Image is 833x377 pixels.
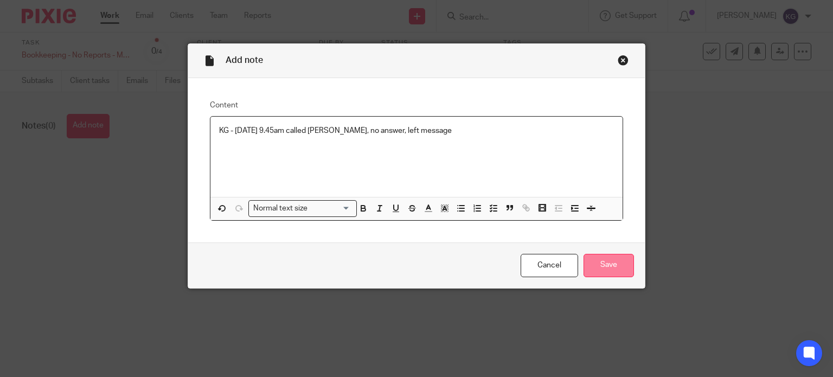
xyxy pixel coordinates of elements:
label: Content [210,100,624,111]
input: Save [584,254,634,277]
div: Close this dialog window [618,55,629,66]
p: KG - [DATE] 9.45am called [PERSON_NAME], no answer, left message [219,125,614,136]
input: Search for option [311,203,350,214]
div: Search for option [248,200,357,217]
span: Add note [226,56,263,65]
span: Normal text size [251,203,310,214]
a: Cancel [521,254,578,277]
